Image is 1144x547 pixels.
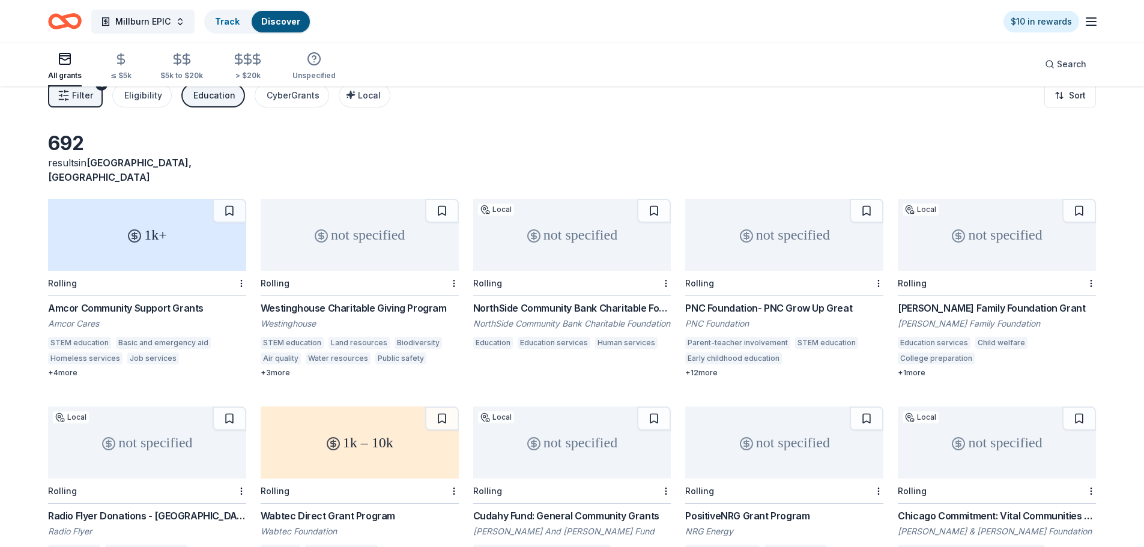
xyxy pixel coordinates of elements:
div: Land resources [328,337,390,349]
div: Radio Flyer Donations - [GEOGRAPHIC_DATA] Giving [48,509,246,523]
div: Education services [518,337,590,349]
div: Rolling [261,278,289,288]
div: + 1 more [898,368,1096,378]
button: Sort [1044,83,1096,107]
div: PNC Foundation [685,318,883,330]
div: Rolling [898,486,927,496]
div: STEM education [261,337,324,349]
div: + 12 more [685,368,883,378]
div: Rolling [473,486,502,496]
div: Basic and emergency aid [116,337,211,349]
span: [GEOGRAPHIC_DATA], [GEOGRAPHIC_DATA] [48,157,192,183]
div: STEM education [795,337,858,349]
div: Water resources [306,352,371,364]
div: Rolling [898,278,927,288]
div: NorthSide Community Bank Charitable Foundation [473,318,671,330]
div: Local [478,411,514,423]
div: Cudahy Fund: General Community Grants [473,509,671,523]
div: Education [193,88,235,103]
div: not specified [473,199,671,271]
div: Early childhood education [685,352,782,364]
div: ≤ $5k [110,71,132,80]
div: Local [478,204,514,216]
div: Rolling [473,278,502,288]
span: in [48,157,192,183]
div: College preparation [898,352,975,364]
div: Human services [595,337,658,349]
div: Chicago Commitment: Vital Communities Grant [898,509,1096,523]
button: Search [1035,52,1096,76]
div: Child welfare [975,337,1027,349]
div: Radio Flyer [48,525,246,537]
div: Amcor Community Support Grants [48,301,246,315]
span: Sort [1069,88,1086,103]
button: $5k to $20k [160,47,203,86]
div: NorthSide Community Bank Charitable Foundation Grant [473,301,671,315]
div: STEM education [48,337,111,349]
div: Local [903,411,939,423]
div: not specified [473,406,671,479]
span: Search [1057,57,1086,71]
div: Rolling [48,486,77,496]
a: Track [215,16,240,26]
div: Wabtec Foundation [261,525,459,537]
div: results [48,156,246,184]
button: CyberGrants [255,83,329,107]
div: [PERSON_NAME] & [PERSON_NAME] Foundation [898,525,1096,537]
div: Parent-teacher involvement [685,337,790,349]
div: Education [473,337,513,349]
div: Homeless services [48,352,123,364]
div: + 4 more [48,368,246,378]
a: not specifiedRollingPNC Foundation- PNC Grow Up GreatPNC FoundationParent-teacher involvementSTEM... [685,199,883,378]
span: Local [358,90,381,100]
div: Rolling [685,278,714,288]
button: > $20k [232,47,264,86]
div: not specified [685,406,883,479]
div: 1k – 10k [261,406,459,479]
span: Millburn EPIC [115,14,171,29]
a: Discover [261,16,300,26]
button: Education [181,83,245,107]
button: Local [339,83,390,107]
div: [PERSON_NAME] Family Foundation Grant [898,301,1096,315]
a: 1k+RollingAmcor Community Support GrantsAmcor CaresSTEM educationBasic and emergency aidHomeless ... [48,199,246,378]
button: Eligibility [112,83,172,107]
div: > $20k [232,71,264,80]
button: Filter1 [48,83,103,107]
span: Filter [72,88,93,103]
div: NRG Energy [685,525,883,537]
div: not specified [48,406,246,479]
div: PositiveNRG Grant Program [685,509,883,523]
a: not specifiedLocalRolling[PERSON_NAME] Family Foundation Grant[PERSON_NAME] Family FoundationEduc... [898,199,1096,378]
div: Eligibility [124,88,162,103]
div: Public safety [375,352,426,364]
div: Local [903,204,939,216]
div: Unspecified [292,71,336,80]
div: Air quality [261,352,301,364]
button: Millburn EPIC [91,10,195,34]
button: TrackDiscover [204,10,311,34]
div: [PERSON_NAME] Family Foundation [898,318,1096,330]
div: not specified [685,199,883,271]
div: Education services [898,337,970,349]
div: not specified [898,406,1096,479]
div: Rolling [261,486,289,496]
div: Job services [127,352,179,364]
div: [PERSON_NAME] And [PERSON_NAME] Fund [473,525,671,537]
div: Local [53,411,89,423]
a: $10 in rewards [1003,11,1079,32]
div: Amcor Cares [48,318,246,330]
a: not specifiedRollingWestinghouse Charitable Giving ProgramWestinghouseSTEM educationLand resource... [261,199,459,378]
a: not specifiedLocalRollingNorthSide Community Bank Charitable Foundation GrantNorthSide Community ... [473,199,671,352]
a: Home [48,7,82,35]
div: + 3 more [261,368,459,378]
div: not specified [898,199,1096,271]
button: ≤ $5k [110,47,132,86]
div: Biodiversity [395,337,442,349]
div: 1k+ [48,199,246,271]
div: Rolling [685,486,714,496]
div: $5k to $20k [160,71,203,80]
button: Unspecified [292,47,336,86]
div: All grants [48,71,82,80]
div: 692 [48,131,246,156]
